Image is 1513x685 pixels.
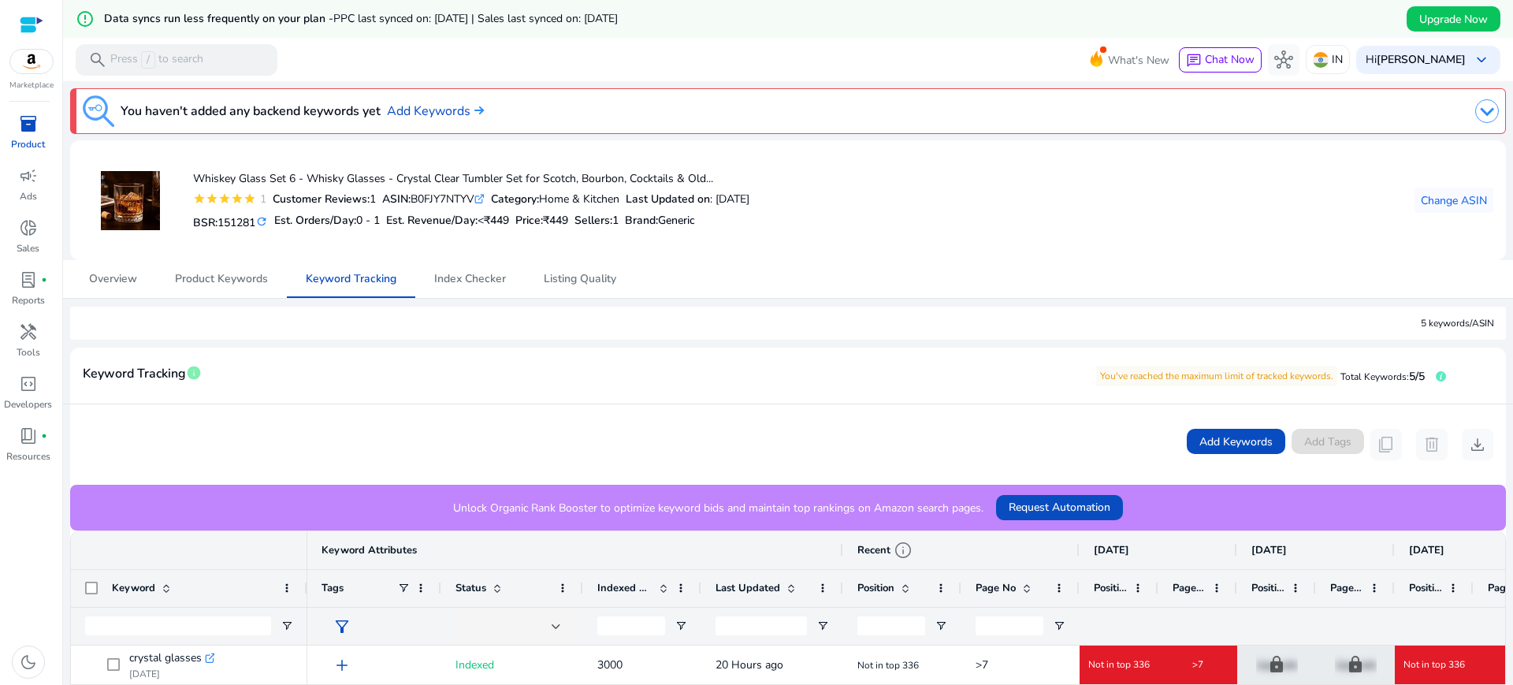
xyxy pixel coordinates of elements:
h5: BSR: [193,213,268,230]
h5: Est. Revenue/Day: [386,214,509,228]
input: Position Filter Input [857,616,925,635]
span: Position [1251,581,1284,595]
p: Marketplace [9,80,54,91]
span: / [141,51,155,69]
p: Tools [17,345,40,359]
span: hub [1274,50,1293,69]
h4: Whiskey Glass Set 6 - Whisky Glasses - Crystal Clear Tumbler Set for Scotch, Bourbon, Cocktails &... [193,173,749,186]
span: Listing Quality [544,274,616,285]
h5: Data syncs run less frequently on your plan - [104,13,618,26]
p: Resources [6,449,50,463]
p: Hi [1366,54,1466,65]
span: Page No [976,581,1016,595]
span: Upgrade Now [1419,11,1488,28]
div: 1 [273,191,376,207]
span: Not in top 336 [857,659,919,672]
span: info [894,541,913,560]
p: Developers [4,397,52,411]
span: Tags [322,581,344,595]
p: Product [11,137,45,151]
span: book_4 [19,426,38,445]
mat-icon: error_outline [76,9,95,28]
span: <₹449 [478,213,509,228]
span: Keyword Tracking [83,360,186,388]
span: fiber_manual_record [41,433,47,439]
img: 415iqgFuNrL._SS100_.jpg [101,171,160,230]
img: dropdown-arrow.svg [1475,99,1499,123]
span: dark_mode [19,653,38,672]
p: IN [1332,46,1343,73]
img: in.svg [1313,52,1329,68]
button: Open Filter Menu [816,620,829,632]
span: Keyword Attributes [322,543,417,557]
h3: You haven't added any backend keywords yet [121,102,381,121]
mat-icon: star [231,192,243,205]
button: Open Filter Menu [1053,620,1065,632]
span: Generic [658,213,695,228]
img: amazon.svg [10,50,53,73]
input: Keyword Filter Input [85,616,271,635]
span: 0 - 1 [356,213,380,228]
button: download [1462,429,1493,460]
span: chat [1186,53,1202,69]
span: Position [1409,581,1442,595]
span: Status [455,581,486,595]
span: [DATE] [1251,543,1287,557]
mat-icon: refresh [255,214,268,229]
span: campaign [19,166,38,185]
span: 151281 [217,215,255,230]
span: 20 Hours ago [716,657,783,672]
span: PPC last synced on: [DATE] | Sales last synced on: [DATE] [333,11,618,26]
h5: : [625,214,695,228]
span: [DATE] [1094,543,1129,557]
mat-icon: star [193,192,206,205]
button: Open Filter Menu [281,620,293,632]
button: Upgrade Now [1407,6,1500,32]
span: Index Checker [434,274,506,285]
h5: Price: [515,214,568,228]
img: arrow-right.svg [470,106,484,115]
span: Chat Now [1205,52,1255,67]
span: handyman [19,322,38,341]
span: [DATE] [1409,543,1444,557]
span: filter_alt [333,617,351,636]
p: Upgrade [1256,649,1298,681]
input: Page No Filter Input [976,616,1043,635]
span: Keyword [112,581,155,595]
b: Customer Reviews: [273,192,370,207]
span: add [333,656,351,675]
p: Press to search [110,51,203,69]
p: Upgrade [1335,649,1377,681]
input: Last Updated Filter Input [716,616,807,635]
b: [PERSON_NAME] [1377,52,1466,67]
span: Not in top 336 [1403,658,1465,671]
p: You've reached the maximum limit of tracked keywords. [1096,366,1337,386]
span: code_blocks [19,374,38,393]
span: Overview [89,274,137,285]
div: B0FJY7NTYV [382,191,485,207]
span: info [186,365,202,381]
div: Recent [857,541,913,560]
span: search [88,50,107,69]
button: Change ASIN [1414,188,1493,213]
span: 1 [612,213,619,228]
span: Change ASIN [1421,192,1487,209]
p: [DATE] [129,668,214,680]
span: 3000 [597,657,623,672]
button: Add Keywords [1187,429,1285,454]
button: Open Filter Menu [935,620,947,632]
button: chatChat Now [1179,47,1262,73]
span: Request Automation [1009,499,1110,516]
div: 5 keywords/ASIN [1421,316,1494,330]
span: crystal glasses [129,647,202,669]
span: Product Keywords [175,274,268,285]
span: Page No [1330,581,1363,595]
p: Reports [12,293,45,307]
div: Home & Kitchen [491,191,619,207]
b: Last Updated on [626,192,710,207]
input: Indexed Products Filter Input [597,616,665,635]
span: >7 [1192,658,1203,671]
a: Add Keywords [387,102,484,121]
button: hub [1268,44,1299,76]
span: Indexed Products [597,581,652,595]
